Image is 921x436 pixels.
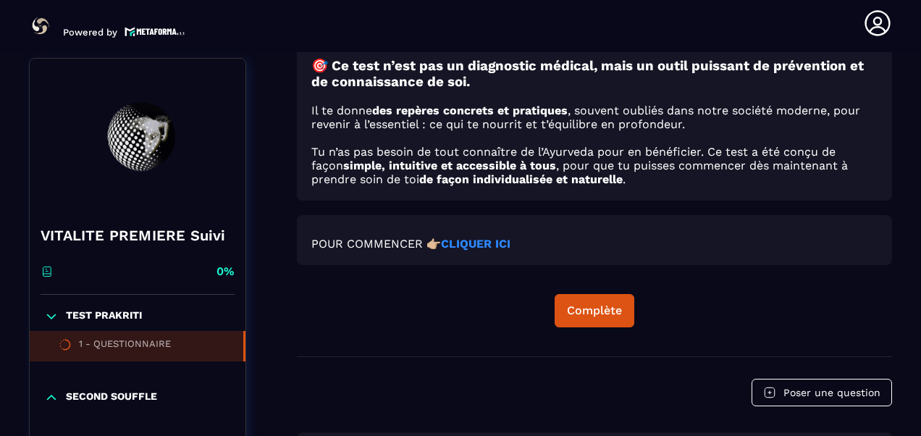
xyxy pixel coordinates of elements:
p: TEST PRAKRITI [66,309,142,324]
strong: de façon individualisée et naturelle [419,172,623,186]
p: SECOND SOUFFLE [66,390,157,405]
p: Il te donne , souvent oubliés dans notre société moderne, pour revenir à l’essentiel : ce qui te ... [311,104,878,131]
div: 1 - QUESTIONNAIRE [79,338,171,354]
button: Poser une question [752,379,892,406]
p: POUR COMMENCER 👉🏼 [311,237,878,251]
div: Complète [567,303,622,318]
img: logo [125,25,185,38]
p: Tu n’as pas besoin de tout connaître de l’Ayurveda pour en bénéficier. Ce test a été conçu de faç... [311,145,878,186]
a: CLIQUER ICI [441,237,510,251]
p: Powered by [63,27,117,38]
img: banner [41,70,235,214]
strong: des repères concrets et pratiques [372,104,568,117]
h4: VITALITE PREMIERE Suivi [41,225,235,246]
p: 0% [216,264,235,280]
button: Complète [555,294,634,327]
strong: 🎯 Ce test n’est pas un diagnostic médical, mais un outil puissant de prévention et de connaissanc... [311,58,864,90]
strong: simple, intuitive et accessible à tous [343,159,556,172]
img: logo-branding [29,14,52,38]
